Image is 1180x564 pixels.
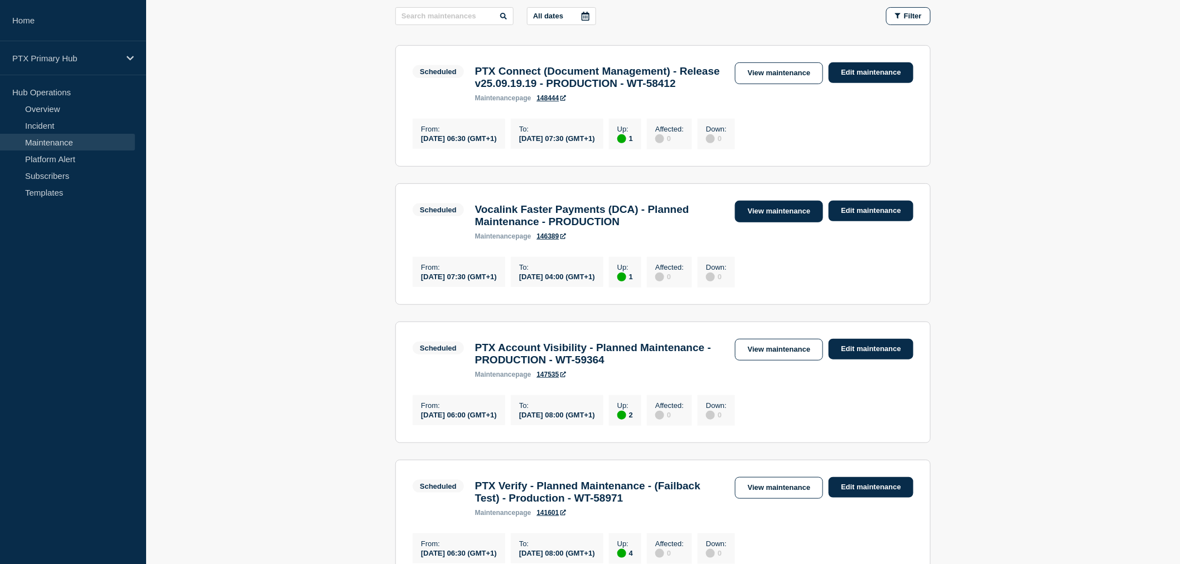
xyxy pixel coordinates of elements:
[421,548,497,557] div: [DATE] 06:30 (GMT+1)
[536,232,565,240] a: 146389
[655,549,664,558] div: disabled
[475,509,516,517] span: maintenance
[617,401,633,410] p: Up :
[527,7,596,25] button: All dates
[475,371,516,378] span: maintenance
[519,410,595,419] div: [DATE] 08:00 (GMT+1)
[829,201,913,221] a: Edit maintenance
[475,480,724,504] h3: PTX Verify - Planned Maintenance - (Failback Test) - Production - WT-58971
[475,94,531,102] p: page
[706,133,727,143] div: 0
[617,133,633,143] div: 1
[706,273,715,281] div: disabled
[735,62,823,84] a: View maintenance
[655,133,684,143] div: 0
[519,125,595,133] p: To :
[655,548,684,558] div: 0
[706,411,715,420] div: disabled
[421,539,497,548] p: From :
[706,548,727,558] div: 0
[706,125,727,133] p: Down :
[617,134,626,143] div: up
[420,482,457,490] div: Scheduled
[475,509,531,517] p: page
[655,411,664,420] div: disabled
[655,410,684,420] div: 0
[706,401,727,410] p: Down :
[655,539,684,548] p: Affected :
[617,539,633,548] p: Up :
[829,62,913,83] a: Edit maintenance
[655,263,684,271] p: Affected :
[536,371,565,378] a: 147535
[420,206,457,214] div: Scheduled
[735,201,823,222] a: View maintenance
[420,344,457,352] div: Scheduled
[421,401,497,410] p: From :
[735,339,823,361] a: View maintenance
[421,263,497,271] p: From :
[475,342,724,366] h3: PTX Account Visibility - Planned Maintenance - PRODUCTION - WT-59364
[395,7,514,25] input: Search maintenances
[420,67,457,76] div: Scheduled
[706,549,715,558] div: disabled
[655,401,684,410] p: Affected :
[519,263,595,271] p: To :
[421,133,497,143] div: [DATE] 06:30 (GMT+1)
[706,410,727,420] div: 0
[519,401,595,410] p: To :
[617,263,633,271] p: Up :
[706,263,727,271] p: Down :
[655,273,664,281] div: disabled
[519,548,595,557] div: [DATE] 08:00 (GMT+1)
[735,477,823,499] a: View maintenance
[519,133,595,143] div: [DATE] 07:30 (GMT+1)
[475,65,724,90] h3: PTX Connect (Document Management) - Release v25.09.19.19 - PRODUCTION - WT-58412
[655,134,664,143] div: disabled
[886,7,931,25] button: Filter
[706,271,727,281] div: 0
[617,411,626,420] div: up
[475,371,531,378] p: page
[536,509,565,517] a: 141601
[475,203,724,228] h3: Vocalink Faster Payments (DCA) - Planned Maintenance - PRODUCTION
[475,232,516,240] span: maintenance
[655,271,684,281] div: 0
[536,94,565,102] a: 148444
[617,271,633,281] div: 1
[617,549,626,558] div: up
[421,271,497,281] div: [DATE] 07:30 (GMT+1)
[475,94,516,102] span: maintenance
[617,273,626,281] div: up
[421,125,497,133] p: From :
[533,12,563,20] p: All dates
[617,410,633,420] div: 2
[655,125,684,133] p: Affected :
[475,232,531,240] p: page
[12,54,119,63] p: PTX Primary Hub
[617,125,633,133] p: Up :
[706,539,727,548] p: Down :
[519,271,595,281] div: [DATE] 04:00 (GMT+1)
[829,477,913,498] a: Edit maintenance
[617,548,633,558] div: 4
[829,339,913,359] a: Edit maintenance
[421,410,497,419] div: [DATE] 06:00 (GMT+1)
[519,539,595,548] p: To :
[904,12,922,20] span: Filter
[706,134,715,143] div: disabled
